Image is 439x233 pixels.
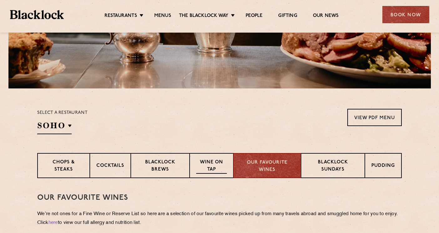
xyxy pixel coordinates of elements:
[10,10,64,19] img: BL_Textured_Logo-footer-cropped.svg
[137,159,183,174] p: Blacklock Brews
[179,13,228,20] a: The Blacklock Way
[278,13,297,20] a: Gifting
[96,162,124,170] p: Cocktails
[246,13,263,20] a: People
[313,13,339,20] a: Our News
[308,159,358,174] p: Blacklock Sundays
[240,159,294,173] p: Our favourite wines
[105,13,137,20] a: Restaurants
[37,120,72,134] h2: SOHO
[154,13,171,20] a: Menus
[48,220,58,225] a: here
[347,109,402,126] a: View PDF Menu
[37,194,402,202] h3: Our Favourite Wines
[196,159,227,174] p: Wine on Tap
[382,6,429,23] div: Book Now
[44,159,83,174] p: Chops & Steaks
[371,162,395,170] p: Pudding
[37,210,402,227] p: We’re not ones for a Fine Wine or Reserve List so here are a selection of our favourite wines pic...
[37,109,88,117] p: Select a restaurant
